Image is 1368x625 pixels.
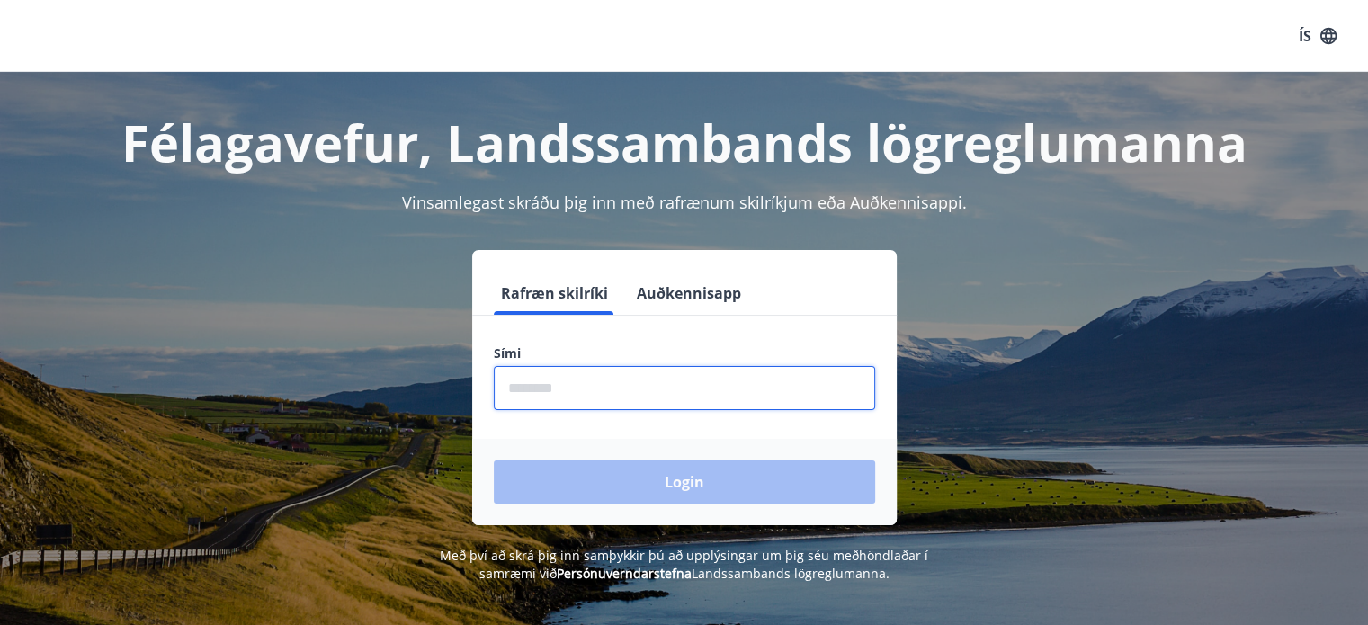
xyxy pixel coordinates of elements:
h1: Félagavefur, Landssambands lögreglumanna [58,108,1310,176]
span: Vinsamlegast skráðu þig inn með rafrænum skilríkjum eða Auðkennisappi. [402,192,967,213]
span: Með því að skrá þig inn samþykkir þú að upplýsingar um þig séu meðhöndlaðar í samræmi við Landssa... [440,547,928,582]
label: Sími [494,344,875,362]
button: Auðkennisapp [630,272,748,315]
button: Rafræn skilríki [494,272,615,315]
button: ÍS [1289,20,1346,52]
a: Persónuverndarstefna [557,565,692,582]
